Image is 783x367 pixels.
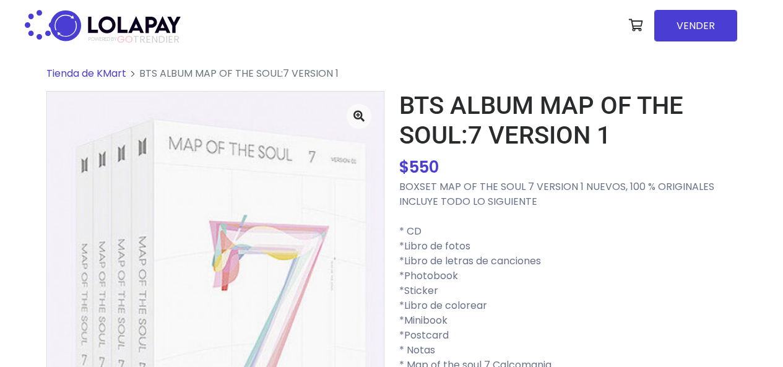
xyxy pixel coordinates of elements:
span: POWERED BY [89,36,117,43]
nav: breadcrumb [46,66,737,91]
a: VENDER [654,10,737,41]
span: GO [117,32,133,46]
span: 550 [409,156,439,178]
span: BTS ALBUM MAP OF THE SOUL:7 VERSION 1 [139,66,339,80]
h1: BTS ALBUM MAP OF THE SOUL:7 VERSION 1 [399,91,737,150]
img: logo [46,6,184,45]
span: TRENDIER [89,34,180,45]
a: Tienda de KMart [46,66,126,80]
div: $ [399,155,737,179]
